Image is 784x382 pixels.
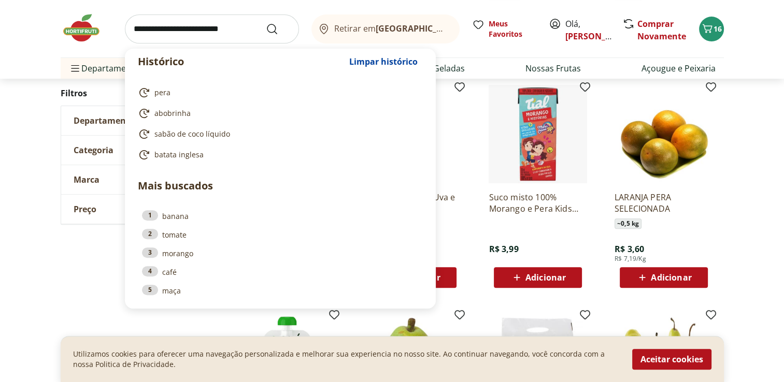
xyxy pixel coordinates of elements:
a: 1banana [142,210,419,222]
span: pera [154,87,170,98]
span: ~ 0,5 kg [615,218,642,229]
a: Nossas Frutas [525,62,581,75]
button: Retirar em[GEOGRAPHIC_DATA]/[GEOGRAPHIC_DATA] [311,14,460,43]
button: Adicionar [494,267,582,288]
a: 5maça [142,285,419,296]
a: Meus Favoritos [472,19,536,39]
div: 4 [142,266,158,276]
div: 2 [142,229,158,239]
img: Suco misto 100% Morango e Pera Kids Tial 200ml [489,85,587,183]
a: Açougue e Peixaria [642,62,716,75]
button: Preço [61,195,217,224]
span: Preço [74,204,96,214]
span: R$ 3,99 [489,243,518,255]
span: R$ 7,19/Kg [615,255,646,263]
span: batata inglesa [154,150,204,160]
a: 4café [142,266,419,277]
button: Submit Search [266,23,291,35]
p: Utilizamos cookies para oferecer uma navegação personalizada e melhorar sua experiencia no nosso ... [73,349,620,370]
a: Comprar Novamente [637,18,686,42]
button: Categoria [61,136,217,165]
button: Carrinho [699,17,724,41]
span: Marca [74,174,99,185]
a: [PERSON_NAME] [565,31,633,42]
a: pera [138,86,419,99]
button: Marca [61,165,217,194]
a: sabão de coco líquido [138,128,419,140]
a: 3morango [142,247,419,259]
button: Limpar histórico [344,49,423,74]
span: Adicionar [525,273,566,282]
span: Olá, [565,18,611,42]
button: Adicionar [620,267,708,288]
a: LARANJA PERA SELECIONADA [615,192,713,214]
span: Limpar histórico [349,57,418,66]
span: sabão de coco líquido [154,129,230,139]
img: LARANJA PERA SELECIONADA [615,85,713,183]
p: Histórico [138,54,344,69]
button: Departamento [61,106,217,135]
p: Mais buscados [138,178,423,194]
a: Suco misto 100% Morango e Pera Kids Tial 200ml [489,192,587,214]
span: Departamentos [69,56,144,81]
div: 5 [142,285,158,295]
input: search [125,14,299,43]
div: 1 [142,210,158,221]
span: Meus Favoritos [489,19,536,39]
span: 16 [714,24,722,34]
img: Hortifruti [61,12,112,43]
b: [GEOGRAPHIC_DATA]/[GEOGRAPHIC_DATA] [376,23,550,34]
h2: Filtros [61,83,217,104]
span: Retirar em [334,24,449,33]
div: 3 [142,247,158,258]
button: Aceitar cookies [632,349,711,370]
span: Adicionar [651,273,691,282]
span: Departamento [74,115,135,126]
a: 2tomate [142,229,419,240]
a: abobrinha [138,107,419,120]
button: Menu [69,56,81,81]
a: batata inglesa [138,149,419,161]
span: Categoria [74,145,113,155]
span: abobrinha [154,108,191,119]
span: R$ 3,60 [615,243,644,255]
